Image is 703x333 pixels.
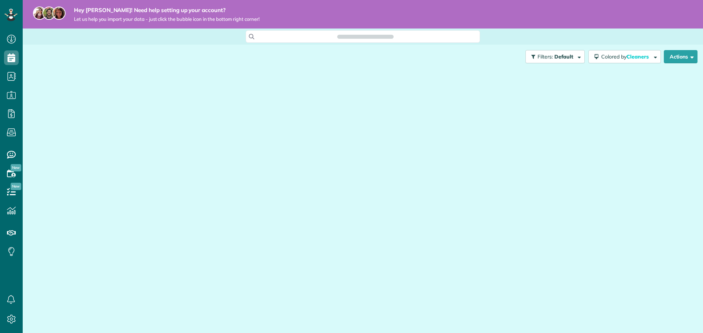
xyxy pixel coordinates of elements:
[664,50,698,63] button: Actions
[601,53,651,60] span: Colored by
[554,53,574,60] span: Default
[52,7,66,20] img: michelle-19f622bdf1676172e81f8f8fba1fb50e276960ebfe0243fe18214015130c80e4.jpg
[588,50,661,63] button: Colored byCleaners
[74,7,260,14] strong: Hey [PERSON_NAME]! Need help setting up your account?
[525,50,585,63] button: Filters: Default
[33,7,46,20] img: maria-72a9807cf96188c08ef61303f053569d2e2a8a1cde33d635c8a3ac13582a053d.jpg
[74,16,260,22] span: Let us help you import your data - just click the bubble icon in the bottom right corner!
[626,53,650,60] span: Cleaners
[42,7,56,20] img: jorge-587dff0eeaa6aab1f244e6dc62b8924c3b6ad411094392a53c71c6c4a576187d.jpg
[11,183,21,190] span: New
[522,50,585,63] a: Filters: Default
[11,164,21,171] span: New
[538,53,553,60] span: Filters:
[345,33,386,40] span: Search ZenMaid…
